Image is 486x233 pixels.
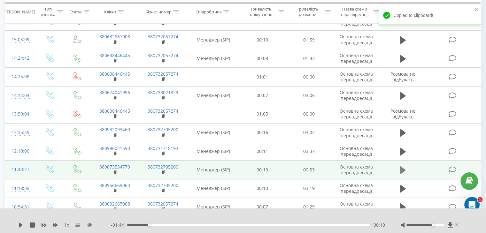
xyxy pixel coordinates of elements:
div: 11:43:27 [12,163,28,176]
a: 380732705200 [148,126,178,132]
a: 380673534779 [99,164,130,170]
div: Accessibility label [432,224,434,226]
td: 01:29 [286,198,332,216]
a: 380732057274 [148,71,178,77]
td: 00:53 [286,161,332,179]
td: 01:43 [286,49,332,68]
td: Основна схема переадресації [332,123,380,142]
td: Основна схема переадресації [332,142,380,161]
span: Розмова не відбулась [390,108,415,120]
span: - 01:44 [111,222,127,228]
td: 01:05 [239,105,286,123]
span: 00:10 [374,222,385,228]
div: 14:14:04 [12,89,28,102]
td: 03:02 [286,123,332,142]
iframe: Intercom live chat [464,197,480,212]
div: 14:15:08 [12,71,28,83]
div: Співробітник [196,9,222,15]
a: 380956669063 [99,182,130,188]
td: Менеджер (SIP) [187,161,239,179]
a: 380738021829 [148,89,178,95]
td: Основна схема переадресації [332,179,380,198]
td: 03:19 [286,179,332,198]
a: 380996041593 [99,145,130,151]
a: 380731718193 [148,145,178,151]
a: 380638446445 [99,108,130,114]
div: Тип дзвінка [40,7,55,18]
td: Основна схема переадресації [332,105,380,123]
td: 00:10 [239,179,286,198]
a: 380632667908 [99,34,130,40]
td: 00:08 [239,49,286,68]
a: 380732705200 [148,164,178,170]
td: Менеджер (SIP) [187,86,239,105]
div: Copied to clipboard! [379,5,481,26]
button: close [474,7,479,13]
a: 380732705200 [148,182,178,188]
td: Менеджер (SIP) [187,49,239,68]
td: Менеджер (SIP) [187,179,239,198]
div: Тривалість очікування [245,7,277,18]
td: 03:37 [286,142,332,161]
td: Менеджер (SIP) [187,142,239,161]
a: 380932093460 [99,126,130,132]
span: 1 [477,197,482,202]
a: 380674041996 [99,89,130,95]
td: 00:11 [239,142,286,161]
a: 380638446445 [99,52,130,58]
td: Основна схема переадресації [332,49,380,68]
td: Менеджер (SIP) [187,31,239,49]
a: 380632667908 [99,201,130,207]
div: Назва схеми переадресації [338,7,372,18]
td: 00:10 [239,161,286,179]
td: Менеджер (SIP) [187,123,239,142]
td: Основна схема переадресації [332,86,380,105]
div: 13:59:04 [12,108,28,120]
a: 380732057274 [148,52,178,58]
td: Основна схема переадресації [332,68,380,86]
div: Бізнес номер [145,9,172,15]
a: 380732057274 [148,108,178,114]
a: 380732057274 [148,201,178,207]
div: 11:18:39 [12,182,28,195]
td: 00:07 [239,198,286,216]
div: 15:03:09 [12,34,28,46]
td: Основна схема переадресації [332,31,380,49]
td: 00:00 [286,105,332,123]
div: 13:35:49 [12,126,28,139]
td: 00:10 [239,31,286,49]
div: Accessibility label [148,224,150,226]
td: Основна схема переадресації [332,161,380,179]
td: 00:16 [239,123,286,142]
div: Статус [69,9,82,15]
td: 00:07 [239,86,286,105]
span: Розмова не відбулась [390,71,415,83]
div: Тривалість розмови [291,7,323,18]
td: 01:01 [239,68,286,86]
td: 03:06 [286,86,332,105]
td: Менеджер (SIP) [187,198,239,216]
span: 1 x [64,222,69,228]
a: 380638446445 [99,71,130,77]
div: Клієнт [104,9,116,15]
td: 01:59 [286,31,332,49]
div: [PERSON_NAME] [3,9,35,15]
td: 00:00 [286,68,332,86]
div: 12:10:06 [12,145,28,157]
div: 14:24:42 [12,52,28,64]
div: 10:54:51 [12,201,28,213]
td: Основна схема переадресації [332,198,380,216]
a: 380732057274 [148,34,178,40]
